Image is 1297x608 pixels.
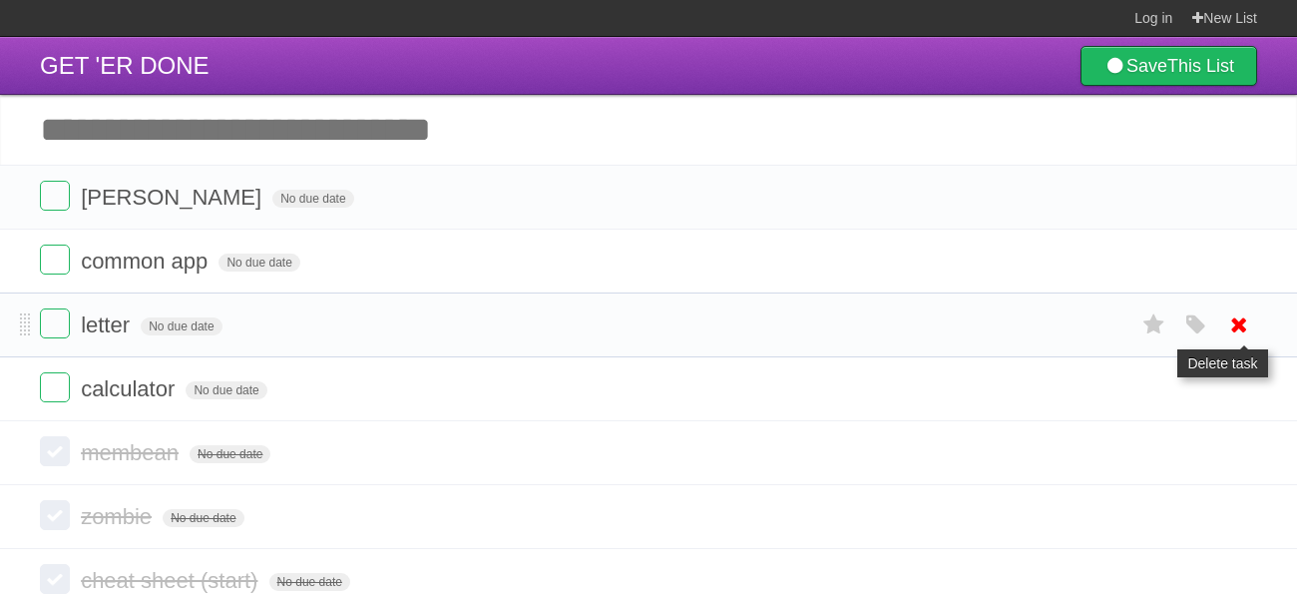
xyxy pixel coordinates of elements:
[40,52,210,79] span: GET 'ER DONE
[1167,56,1234,76] b: This List
[81,504,157,529] span: zombie
[40,500,70,530] label: Done
[1081,46,1257,86] a: SaveThis List
[81,376,180,401] span: calculator
[40,436,70,466] label: Done
[186,381,266,399] span: No due date
[40,308,70,338] label: Done
[40,564,70,594] label: Done
[40,372,70,402] label: Done
[272,190,353,208] span: No due date
[163,509,243,527] span: No due date
[81,312,135,337] span: letter
[81,249,213,274] span: common app
[81,568,262,593] span: cheat sheet (start)
[40,245,70,275] label: Done
[1135,308,1173,341] label: Star task
[269,573,350,591] span: No due date
[190,445,270,463] span: No due date
[81,185,266,210] span: [PERSON_NAME]
[218,254,299,272] span: No due date
[141,317,221,335] span: No due date
[81,440,184,465] span: membean
[40,181,70,211] label: Done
